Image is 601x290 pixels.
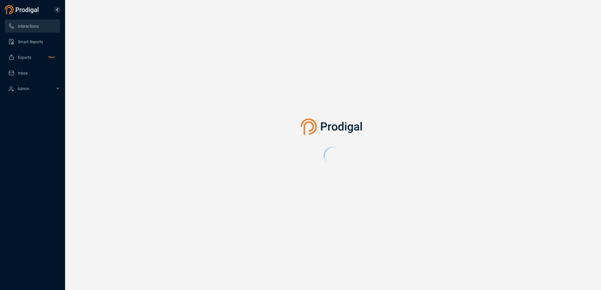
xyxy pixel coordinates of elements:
[18,24,39,29] span: Interactions
[5,35,60,48] li: Smart Reports
[18,55,31,60] span: Exports
[8,35,55,48] a: Smart Reports
[48,51,55,64] span: New!
[18,40,43,44] span: Smart Reports
[8,51,55,64] a: ExportsNew!
[5,5,40,14] img: prodigal-logo
[301,118,365,135] img: prodigal-logo
[5,51,60,64] li: Exports
[18,87,29,91] span: Admin
[5,20,60,33] li: Interactions
[8,66,55,79] a: Inbox
[5,66,60,79] li: Inbox
[18,71,28,76] span: Inbox
[8,20,55,33] a: Interactions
